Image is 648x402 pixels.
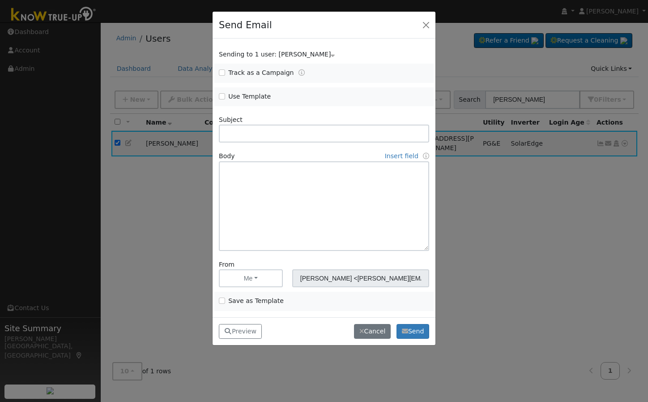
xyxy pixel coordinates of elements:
[396,324,429,339] button: Send
[219,269,283,287] button: Me
[219,18,272,32] h4: Send Email
[354,324,391,339] button: Cancel
[423,152,429,160] a: Fields
[214,50,434,59] div: Show users
[219,298,225,304] input: Save as Template
[219,69,225,76] input: Track as a Campaign
[219,324,262,339] button: Preview
[219,93,225,99] input: Use Template
[298,69,305,76] a: Tracking Campaigns
[219,151,235,161] label: Body
[228,92,271,101] label: Use Template
[219,260,234,269] label: From
[228,68,294,78] label: Track as a Campaign
[219,115,243,125] label: Subject
[228,296,284,306] label: Save as Template
[385,152,418,160] a: Insert field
